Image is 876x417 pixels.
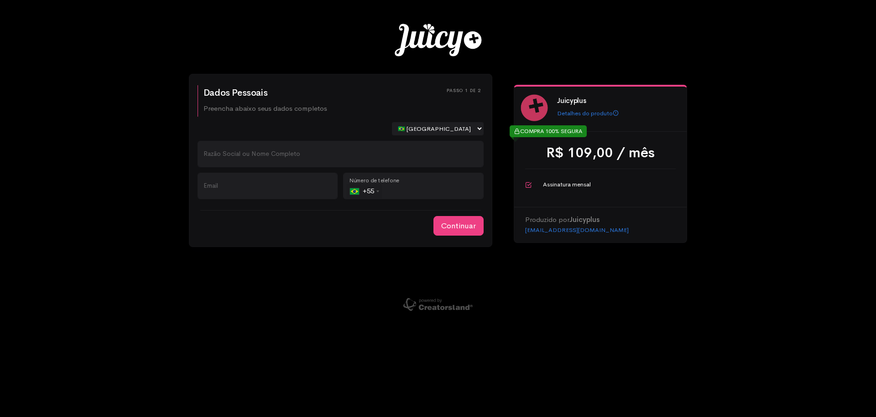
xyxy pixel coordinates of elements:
a: Detalhes do produto [557,109,619,117]
p: Produzido por [525,215,676,225]
div: COMPRA 100% SEGURA [510,125,587,137]
h2: Dados Pessoais [203,88,327,98]
img: Juicyplus [392,22,484,57]
h6: Passo 1 de 2 [447,88,481,93]
button: Continuar [433,216,484,236]
h4: Juicyplus [557,97,678,105]
img: powered-by-creatorsland-e1a4e4bebae488dff9c9a81466bc3db6f0b7cf8c8deafde3238028c30cb33651.png [403,298,472,311]
div: Brazil (Brasil): +55 [346,184,382,199]
p: Preencha abaixo seus dados completos [203,103,327,114]
input: Email [198,173,338,199]
a: [EMAIL_ADDRESS][DOMAIN_NAME] [525,226,629,234]
input: Nome Completo [198,141,484,167]
small: Assinatura mensal [543,180,591,190]
div: +55 [350,184,382,199]
img: juicyplus-fav-vinho.png [520,93,549,122]
div: R$ 109,00 / mês [525,143,676,163]
strong: Juicyplus [569,215,600,224]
